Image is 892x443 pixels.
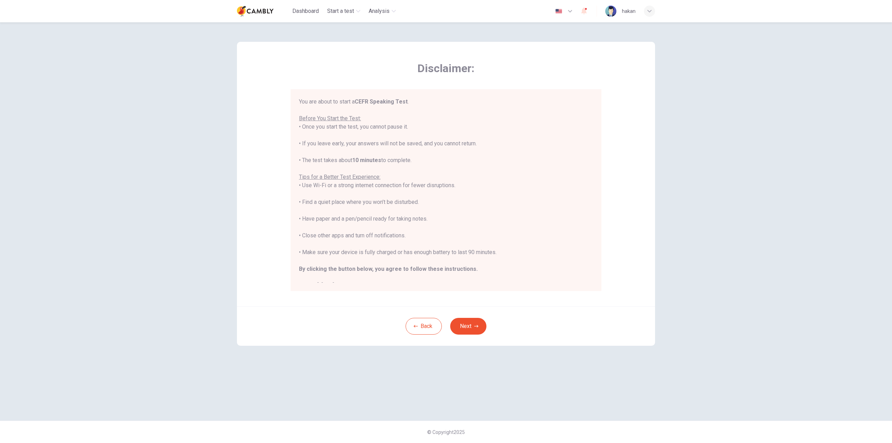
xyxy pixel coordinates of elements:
button: Start a test [324,5,363,17]
span: Start a test [327,7,354,15]
span: Disclaimer: [291,61,601,75]
span: Dashboard [292,7,319,15]
h2: Good luck! [299,282,593,290]
b: By clicking the button below, you agree to follow these instructions. [299,266,478,272]
span: © Copyright 2025 [427,429,465,435]
u: Tips for a Better Test Experience: [299,174,380,180]
u: Before You Start the Test: [299,115,361,122]
a: Cambly logo [237,4,290,18]
div: You are about to start a . • Once you start the test, you cannot pause it. • If you leave early, ... [299,98,593,290]
div: hakan [622,7,636,15]
img: Profile picture [605,6,616,17]
button: Dashboard [290,5,322,17]
b: CEFR Speaking Test [355,98,408,105]
button: Back [406,318,442,335]
button: Next [450,318,486,335]
img: en [554,9,563,14]
button: Analysis [366,5,399,17]
img: Cambly logo [237,4,274,18]
span: Analysis [369,7,390,15]
b: 10 minutes [352,157,381,163]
